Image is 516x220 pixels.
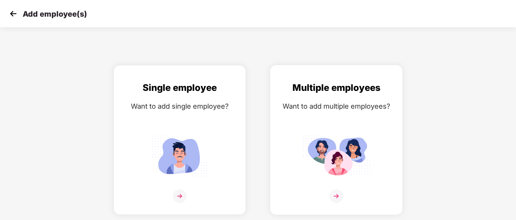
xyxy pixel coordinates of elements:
[146,132,214,179] img: svg+xml;base64,PHN2ZyB4bWxucz0iaHR0cDovL3d3dy53My5vcmcvMjAwMC9zdmciIGlkPSJTaW5nbGVfZW1wbG95ZWUiIH...
[121,101,238,112] div: Want to add single employee?
[23,9,87,19] p: Add employee(s)
[8,8,19,19] img: svg+xml;base64,PHN2ZyB4bWxucz0iaHR0cDovL3d3dy53My5vcmcvMjAwMC9zdmciIHdpZHRoPSIzMCIgaGVpZ2h0PSIzMC...
[278,101,395,112] div: Want to add multiple employees?
[329,189,343,203] img: svg+xml;base64,PHN2ZyB4bWxucz0iaHR0cDovL3d3dy53My5vcmcvMjAwMC9zdmciIHdpZHRoPSIzNiIgaGVpZ2h0PSIzNi...
[302,132,370,179] img: svg+xml;base64,PHN2ZyB4bWxucz0iaHR0cDovL3d3dy53My5vcmcvMjAwMC9zdmciIGlkPSJNdWx0aXBsZV9lbXBsb3llZS...
[121,81,238,95] div: Single employee
[278,81,395,95] div: Multiple employees
[173,189,187,203] img: svg+xml;base64,PHN2ZyB4bWxucz0iaHR0cDovL3d3dy53My5vcmcvMjAwMC9zdmciIHdpZHRoPSIzNiIgaGVpZ2h0PSIzNi...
